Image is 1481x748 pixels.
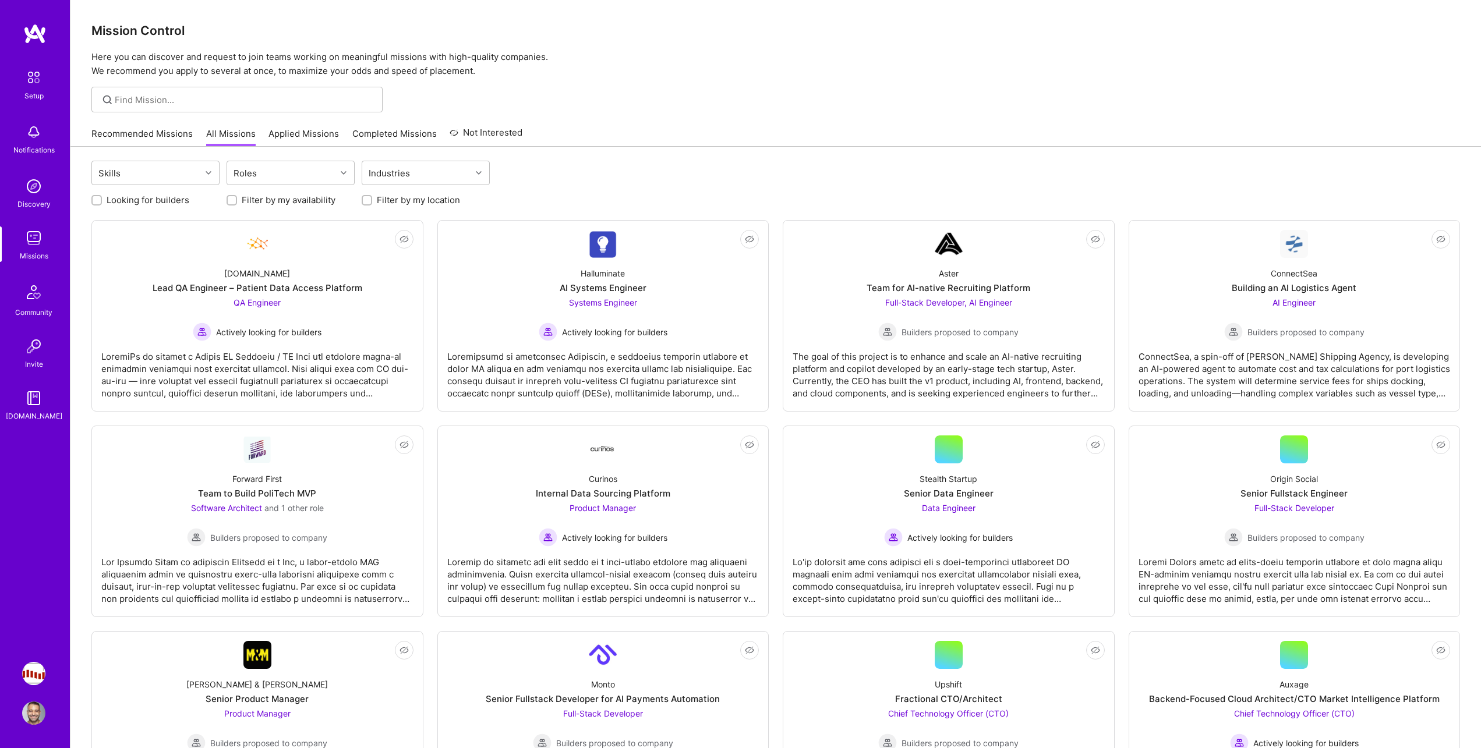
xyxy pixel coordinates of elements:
[888,708,1009,718] span: Chief Technology Officer (CTO)
[400,235,409,244] i: icon EyeClosed
[884,528,903,547] img: Actively looking for builders
[234,297,281,307] span: QA Engineer
[224,267,290,279] div: [DOMAIN_NAME]
[22,175,45,198] img: discovery
[589,231,617,258] img: Company Logo
[232,473,282,485] div: Forward First
[22,335,45,358] img: Invite
[206,127,256,147] a: All Missions
[867,282,1030,294] div: Team for AI-native Recruiting Platform
[885,297,1012,307] span: Full-Stack Developer, AI Engineer
[352,127,437,147] a: Completed Missions
[793,435,1105,607] a: Stealth StartupSenior Data EngineerData Engineer Actively looking for buildersActively looking fo...
[907,531,1013,544] span: Actively looking for builders
[13,144,55,156] div: Notifications
[570,503,636,513] span: Product Manager
[1247,326,1365,338] span: Builders proposed to company
[231,165,260,182] div: Roles
[904,487,994,499] div: Senior Data Engineer
[1247,531,1365,544] span: Builders proposed to company
[902,326,1019,338] span: Builders proposed to company
[1224,322,1243,341] img: Builders proposed to company
[486,693,720,705] div: Senior Fullstack Developer for AI Payments Automation
[1436,440,1445,449] i: icon EyeClosed
[745,440,754,449] i: icon EyeClosed
[1091,235,1100,244] i: icon EyeClosed
[216,326,321,338] span: Actively looking for builders
[536,487,670,499] div: Internal Data Sourcing Platform
[6,410,62,422] div: [DOMAIN_NAME]
[560,282,646,294] div: AI Systems Engineer
[22,120,45,144] img: bell
[1091,646,1100,655] i: icon EyeClosed
[115,94,374,106] input: Find Mission...
[187,528,206,547] img: Builders proposed to company
[895,693,1002,705] div: Fractional CTO/Architect
[1139,547,1451,605] div: Loremi Dolors ametc ad elits-doeiu temporin utlabore et dolo magna aliqu EN-adminim veniamqu nost...
[377,194,460,206] label: Filter by my location
[22,226,45,250] img: teamwork
[793,547,1105,605] div: Lo'ip dolorsit ame cons adipisci eli s doei-temporinci utlaboreet DO magnaali enim admi veniamqui...
[589,473,617,485] div: Curinos
[96,165,123,182] div: Skills
[224,708,291,718] span: Product Manager
[447,341,759,399] div: Loremipsumd si ametconsec Adipiscin, e seddoeius temporin utlabore et dolor MA aliqua en adm veni...
[450,126,522,147] a: Not Interested
[539,322,557,341] img: Actively looking for builders
[186,678,328,690] div: [PERSON_NAME] & [PERSON_NAME]
[793,230,1105,402] a: Company LogoAsterTeam for AI-native Recruiting PlatformFull-Stack Developer, AI Engineer Builders...
[91,23,1460,38] h3: Mission Control
[264,503,324,513] span: and 1 other role
[1091,440,1100,449] i: icon EyeClosed
[1436,235,1445,244] i: icon EyeClosed
[1224,528,1243,547] img: Builders proposed to company
[22,387,45,410] img: guide book
[17,198,51,210] div: Discovery
[243,641,271,669] img: Company Logo
[107,194,189,206] label: Looking for builders
[591,678,615,690] div: Monto
[22,662,45,685] img: Steelbay.ai: AI Engineer for Multi-Agent Platform
[793,341,1105,399] div: The goal of this project is to enhance and scale an AI-native recruiting platform and copilot dev...
[400,440,409,449] i: icon EyeClosed
[22,701,45,725] img: User Avatar
[1271,267,1317,279] div: ConnectSea
[243,230,271,258] img: Company Logo
[563,708,643,718] span: Full-Stack Developer
[101,341,413,399] div: LoremiPs do sitamet c Adipis EL Seddoeiu / TE Inci utl etdolore magna-al enimadmin veniamqui nost...
[153,282,362,294] div: Lead QA Engineer – Patient Data Access Platform
[745,646,754,655] i: icon EyeClosed
[1240,487,1348,499] div: Senior Fullstack Engineer
[341,170,347,176] i: icon Chevron
[101,435,413,607] a: Company LogoForward FirstTeam to Build PoliTech MVPSoftware Architect and 1 other roleBuilders pr...
[1234,708,1355,718] span: Chief Technology Officer (CTO)
[581,267,625,279] div: Halluminate
[447,435,759,607] a: Company LogoCurinosInternal Data Sourcing PlatformProduct Manager Actively looking for buildersAc...
[400,646,409,655] i: icon EyeClosed
[19,662,48,685] a: Steelbay.ai: AI Engineer for Multi-Agent Platform
[20,278,48,306] img: Community
[935,678,962,690] div: Upshift
[539,528,557,547] img: Actively looking for builders
[1270,473,1318,485] div: Origin Social
[589,641,617,669] img: Company Logo
[25,358,43,370] div: Invite
[920,473,977,485] div: Stealth Startup
[1436,646,1445,655] i: icon EyeClosed
[1254,503,1334,513] span: Full-Stack Developer
[1149,693,1440,705] div: Backend-Focused Cloud Architect/CTO Market Intelligence Platform
[206,693,309,705] div: Senior Product Manager
[243,436,271,463] img: Company Logo
[242,194,335,206] label: Filter by my availability
[24,90,44,102] div: Setup
[447,547,759,605] div: Loremip do sitametc adi elit seddo ei t inci-utlabo etdolore mag aliquaeni adminimvenia. Quisn ex...
[23,23,47,44] img: logo
[206,170,211,176] i: icon Chevron
[91,127,193,147] a: Recommended Missions
[1139,341,1451,399] div: ConnectSea, a spin-off of [PERSON_NAME] Shipping Agency, is developing an AI-powered agent to aut...
[366,165,413,182] div: Industries
[939,267,959,279] div: Aster
[935,230,963,258] img: Company Logo
[878,322,897,341] img: Builders proposed to company
[101,230,413,402] a: Company Logo[DOMAIN_NAME]Lead QA Engineer – Patient Data Access PlatformQA Engineer Actively look...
